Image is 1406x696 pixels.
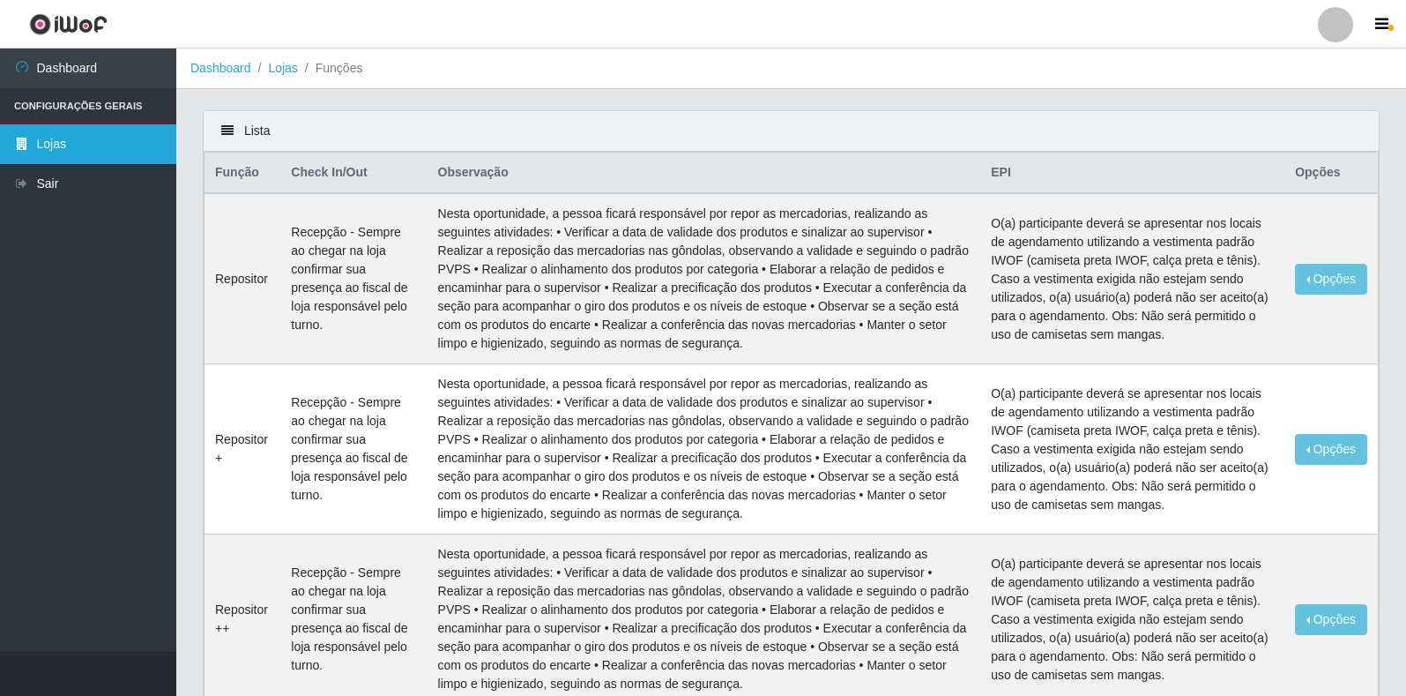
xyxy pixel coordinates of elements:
th: Observação [428,153,981,194]
td: Repositor [205,193,281,364]
th: Função [205,153,281,194]
th: EPI [980,153,1284,194]
li: Funções [298,59,363,78]
button: Opções [1295,604,1367,635]
td: O(a) participante deverá se apresentar nos locais de agendamento utilizando a vestimenta padrão I... [980,364,1284,535]
td: O(a) participante deverá se apresentar nos locais de agendamento utilizando a vestimenta padrão I... [980,193,1284,364]
th: Check In/Out [280,153,427,194]
td: Nesta oportunidade, a pessoa ficará responsável por repor as mercadorias, realizando as seguintes... [428,193,981,364]
a: Dashboard [190,61,251,75]
a: Lojas [268,61,297,75]
td: Repositor + [205,364,281,535]
td: Nesta oportunidade, a pessoa ficará responsável por repor as mercadorias, realizando as seguintes... [428,364,981,535]
button: Opções [1295,264,1367,295]
img: CoreUI Logo [29,13,108,35]
div: Lista [204,111,1379,152]
td: Recepção - Sempre ao chegar na loja confirmar sua presença ao fiscal de loja responsável pelo turno. [280,193,427,364]
td: Recepção - Sempre ao chegar na loja confirmar sua presença ao fiscal de loja responsável pelo turno. [280,364,427,535]
th: Opções [1284,153,1378,194]
button: Opções [1295,434,1367,465]
nav: breadcrumb [176,49,1406,89]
